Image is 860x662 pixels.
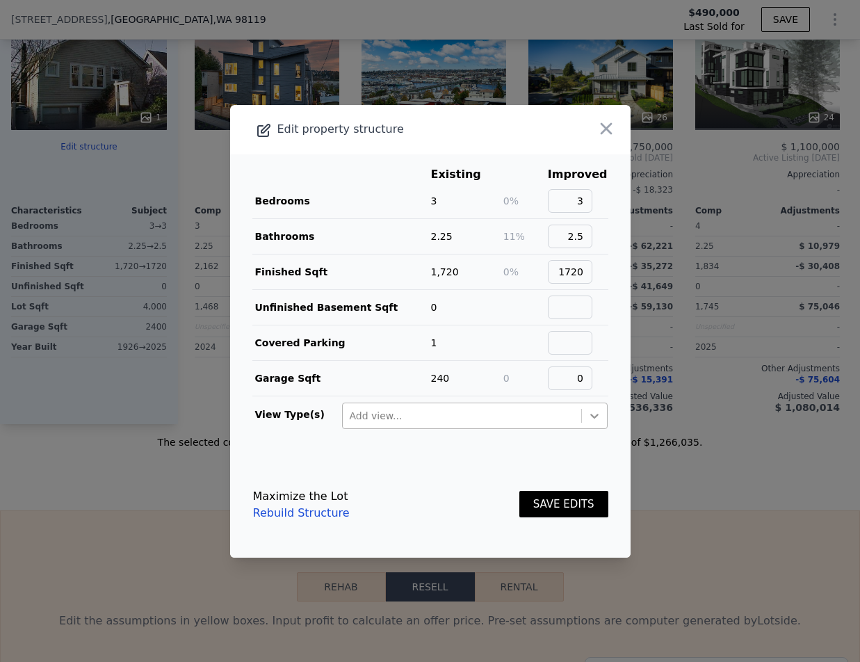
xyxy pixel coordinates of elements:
div: Maximize the Lot [253,488,350,505]
td: Garage Sqft [252,360,430,396]
span: 0 [431,302,437,313]
th: Improved [547,165,608,184]
a: Rebuild Structure [253,505,350,522]
td: 0 [503,360,547,396]
td: Unfinished Basement Sqft [252,289,430,325]
span: 0% [503,266,519,277]
td: Bedrooms [252,184,430,219]
td: Covered Parking [252,325,430,360]
span: 240 [431,373,450,384]
th: Existing [430,165,503,184]
td: Finished Sqft [252,254,430,289]
span: 11% [503,231,525,242]
span: 3 [431,195,437,207]
td: Bathrooms [252,218,430,254]
td: View Type(s) [252,396,341,430]
span: 1,720 [431,266,459,277]
span: 2.25 [431,231,453,242]
span: 1 [431,337,437,348]
div: Edit property structure [230,120,551,139]
span: 0% [503,195,519,207]
button: SAVE EDITS [519,491,608,518]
